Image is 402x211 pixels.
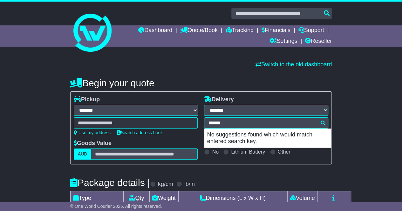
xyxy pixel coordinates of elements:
td: Dimensions (L x W x H) [178,191,287,205]
label: lb/in [184,181,195,188]
td: Qty [123,191,149,205]
a: Search address book [117,130,163,135]
label: Lithium Battery [231,149,265,155]
a: Support [298,25,324,36]
a: Reseller [305,36,332,47]
label: kg/cm [158,181,173,188]
label: No [212,149,218,155]
label: Pickup [74,96,100,103]
td: Type [70,191,123,205]
a: Dashboard [138,25,172,36]
td: Volume [287,191,317,205]
label: AUD [74,148,92,160]
typeahead: Please provide city [204,117,328,129]
a: Switch to the old dashboard [256,61,332,68]
a: Quote/Book [180,25,218,36]
a: Tracking [226,25,254,36]
label: Goods Value [74,140,112,147]
label: Delivery [204,96,234,103]
p: No suggestions found which would match entered search key. [204,129,331,148]
h4: Package details | [70,177,150,188]
h4: Begin your quote [70,78,332,88]
a: Use my address [74,130,111,135]
span: © One World Courier 2025. All rights reserved. [70,204,162,209]
td: Weight [149,191,178,205]
label: Other [278,149,290,155]
a: Financials [262,25,290,36]
a: Settings [269,36,297,47]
